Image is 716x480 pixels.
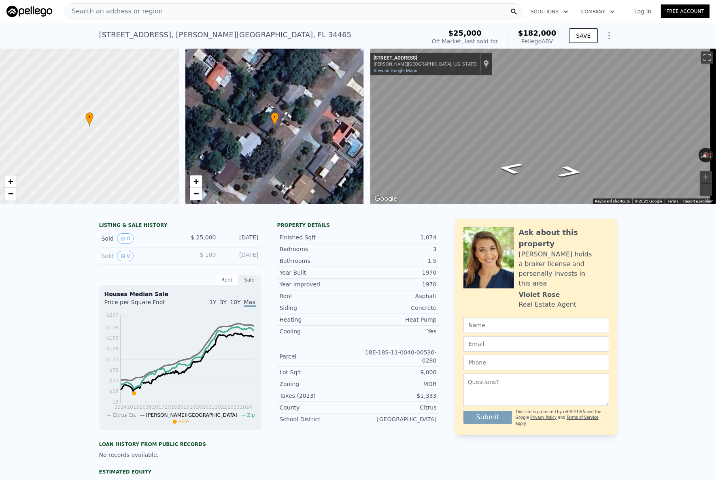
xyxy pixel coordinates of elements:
[524,4,575,19] button: Solutions
[146,412,238,418] span: [PERSON_NAME][GEOGRAPHIC_DATA]
[488,160,533,177] path: Go Southwest, S Tyler St
[700,171,712,183] button: Zoom in
[463,411,512,424] button: Submit
[358,368,437,376] div: 9,000
[358,380,437,388] div: MDR
[202,404,215,410] tspan: 2021
[358,316,437,324] div: Heat Pump
[280,280,358,288] div: Year Improved
[530,415,557,420] a: Privacy Policy
[569,28,597,43] button: SAVE
[209,299,216,305] span: 1Y
[548,163,593,181] path: Go Northeast, S Tyler St
[109,388,119,394] tspan: $28
[370,49,716,204] div: Street View
[106,325,119,331] tspan: $178
[280,403,358,412] div: County
[112,399,118,405] tspan: $3
[127,404,139,410] tspan: 2015
[117,233,134,244] button: View historical data
[463,355,609,370] input: Phone
[190,175,202,188] a: Zoom in
[370,49,716,204] div: Map
[358,269,437,277] div: 1970
[277,222,439,228] div: Property details
[280,304,358,312] div: Siding
[109,378,119,384] tspan: $53
[280,292,358,300] div: Roof
[117,251,134,261] button: View historical data
[358,327,437,335] div: Yes
[280,316,358,324] div: Heating
[358,280,437,288] div: 1970
[667,199,678,203] a: Terms
[216,275,238,285] div: Rent
[519,250,609,288] div: [PERSON_NAME] holds a broker license and personally invests in this area
[374,68,417,73] a: View on Google Maps
[113,412,136,418] span: Citrus Co.
[85,113,93,121] span: •
[106,335,119,341] tspan: $153
[106,346,119,352] tspan: $128
[223,233,259,244] div: [DATE]
[625,7,661,15] a: Log In
[519,290,560,300] div: Violet Rose
[519,300,577,309] div: Real Estate Agent
[247,412,255,418] span: Zip
[567,415,599,420] a: Terms of Service
[8,176,13,186] span: +
[164,404,177,410] tspan: 2018
[518,29,557,37] span: $182,000
[109,367,119,373] tspan: $78
[595,198,630,204] button: Keyboard shortcuts
[190,188,202,200] a: Zoom out
[372,194,399,204] img: Google
[518,37,557,45] div: Pellego ARV
[99,222,261,230] div: LISTING & SALE HISTORY
[220,299,227,305] span: 3Y
[280,327,358,335] div: Cooling
[178,419,189,425] span: Sale
[601,28,617,44] button: Show Options
[463,318,609,333] input: Name
[280,269,358,277] div: Year Built
[358,392,437,400] div: $1,333
[280,368,358,376] div: Lot Sqft
[661,4,710,18] a: Free Account
[99,451,261,459] div: No records available.
[223,251,259,261] div: [DATE]
[244,299,256,307] span: Max
[102,233,174,244] div: Sold
[215,404,227,410] tspan: 2022
[280,415,358,423] div: School District
[280,392,358,400] div: Taxes (2023)
[699,148,703,162] button: Rotate counterclockwise
[193,176,198,186] span: +
[193,188,198,198] span: −
[698,149,714,161] button: Reset the view
[432,37,498,45] div: Off Market, last sold for
[240,404,252,410] tspan: 2024
[372,194,399,204] a: Open this area in Google Maps (opens a new window)
[238,275,261,285] div: Sale
[4,188,17,200] a: Zoom out
[177,404,189,410] tspan: 2019
[374,55,477,62] div: [STREET_ADDRESS]
[358,403,437,412] div: Citrus
[99,29,352,41] div: [STREET_ADDRESS] , [PERSON_NAME][GEOGRAPHIC_DATA] , FL 34465
[99,469,261,475] div: Estimated Equity
[358,257,437,265] div: 1.5
[448,29,482,37] span: $25,000
[271,113,279,121] span: •
[358,292,437,300] div: Asphalt
[4,175,17,188] a: Zoom in
[701,51,713,64] button: Toggle fullscreen view
[519,227,609,250] div: Ask about this property
[700,183,712,196] button: Zoom out
[104,290,256,298] div: Houses Median Sale
[102,251,174,261] div: Sold
[358,304,437,312] div: Concrete
[227,404,240,410] tspan: 2023
[358,348,437,365] div: 18E-18S-11-0040-00530-0280
[106,357,119,363] tspan: $103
